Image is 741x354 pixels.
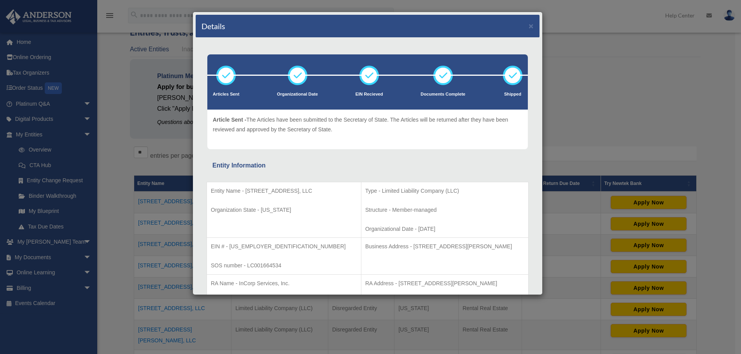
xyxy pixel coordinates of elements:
[365,186,524,196] p: Type - Limited Liability Company (LLC)
[211,205,357,215] p: Organization State - [US_STATE]
[529,22,534,30] button: ×
[211,279,357,288] p: RA Name - InCorp Services, Inc.
[365,242,524,251] p: Business Address - [STREET_ADDRESS][PERSON_NAME]
[365,224,524,234] p: Organizational Date - [DATE]
[211,261,357,270] p: SOS number - LC001664534
[211,242,357,251] p: EIN # - [US_EMPLOYER_IDENTIFICATION_NUMBER]
[212,160,523,171] div: Entity Information
[503,91,522,98] p: Shipped
[356,91,383,98] p: EIN Recieved
[420,91,465,98] p: Documents Complete
[213,117,246,123] span: Article Sent -
[213,91,239,98] p: Articles Sent
[211,186,357,196] p: Entity Name - [STREET_ADDRESS], LLC
[277,91,318,98] p: Organizational Date
[213,115,522,134] p: The Articles have been submitted to the Secretary of State. The Articles will be returned after t...
[365,205,524,215] p: Structure - Member-managed
[365,279,524,288] p: RA Address - [STREET_ADDRESS][PERSON_NAME]
[201,21,225,31] h4: Details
